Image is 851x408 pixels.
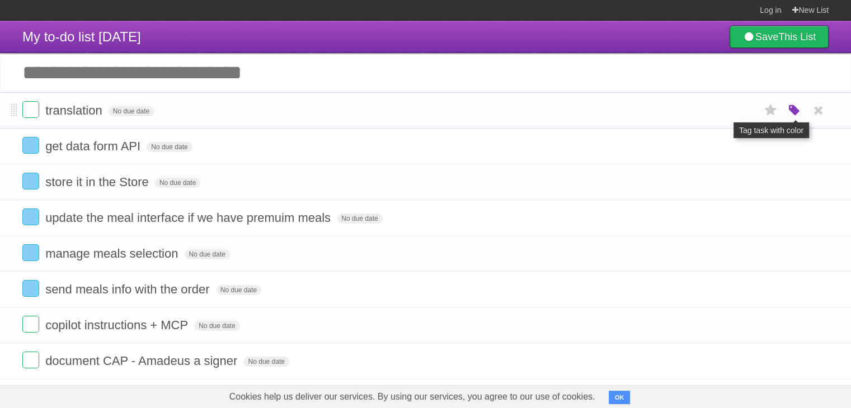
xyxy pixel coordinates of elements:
label: Done [22,137,39,154]
label: Done [22,280,39,297]
span: My to-do list [DATE] [22,29,141,44]
span: store it in the Store [45,175,152,189]
span: document CAP - Amadeus a signer [45,354,240,368]
span: get data form API [45,139,143,153]
label: Done [22,208,39,225]
span: translation [45,103,105,117]
label: Done [22,101,39,118]
span: send meals info with the order [45,282,213,296]
label: Done [22,316,39,333]
span: copilot instructions + MCP [45,318,191,332]
span: No due date [216,285,261,295]
b: This List [778,31,816,42]
span: No due date [185,249,230,259]
span: No due date [155,178,200,188]
label: Done [22,352,39,368]
span: No due date [194,321,239,331]
a: SaveThis List [730,26,829,48]
span: No due date [147,142,192,152]
span: manage meals selection [45,246,181,260]
button: OK [609,391,631,404]
label: Star task [760,101,782,120]
span: No due date [243,357,289,367]
span: update the meal interface if we have premuim meals [45,211,333,225]
span: No due date [337,214,382,224]
span: Cookies help us deliver our services. By using our services, you agree to our use of cookies. [218,386,606,408]
span: No due date [109,106,154,116]
label: Done [22,244,39,261]
label: Done [22,173,39,189]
